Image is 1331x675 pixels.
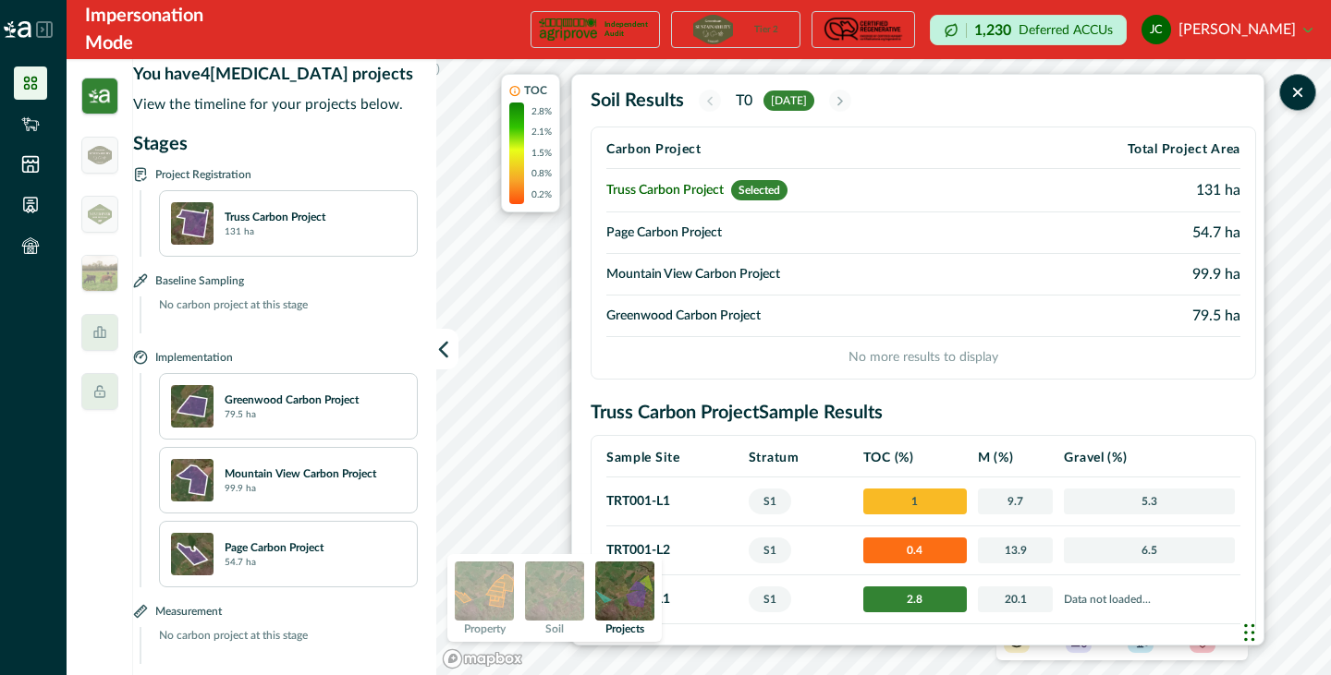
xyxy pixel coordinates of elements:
[133,130,418,158] p: Stages
[822,15,905,44] img: certification logo
[1142,7,1313,52] button: justin costello[PERSON_NAME]
[997,254,1240,295] td: 99.9 ha
[1064,590,1235,609] p: Data not loaded...
[749,586,791,612] span: S1
[225,482,256,496] p: 99.9 ha
[539,15,597,44] img: certification logo
[155,602,222,620] p: Measurement
[743,440,858,477] th: Stratum
[863,488,967,514] span: 1
[736,90,752,112] p: T0
[606,337,1240,368] p: No more results to display
[997,131,1240,169] th: Total Project Area
[531,126,552,139] p: 2.1%
[974,23,1011,38] p: 1,230
[997,295,1240,337] td: 79.5 ha
[606,575,743,624] td: TRT002 - L1
[1239,586,1331,675] iframe: Chat Widget
[978,537,1054,563] span: 13.9
[1244,605,1255,660] div: Drag
[155,165,251,183] p: Project Registration
[531,147,552,161] p: 1.5%
[133,94,425,115] p: View the timeline for your projects below.
[606,254,997,295] td: Mountain View Carbon Project
[606,440,743,477] th: Sample Site
[606,295,997,337] td: Greenwood Carbon Project
[171,459,214,501] img: xk8cwYAAAAGSURBVAMAwkP5u4E3TooAAAAASUVORK5CYII=
[464,623,506,634] p: Property
[81,255,118,292] img: insight_readygraze-175b0a17.jpg
[148,296,418,333] p: No carbon project at this stage
[749,537,791,563] span: S1
[595,561,654,621] img: projects preview
[731,180,788,200] span: Selected
[225,539,324,556] p: Page Carbon Project
[606,526,743,575] td: TRT001 - L2
[997,169,1240,212] td: 131 ha
[604,20,652,39] p: Independent Audit
[225,465,376,482] p: Mountain View Carbon Project
[1058,440,1240,477] th: Gravel (%)
[863,537,967,563] span: 0.4
[225,408,256,422] p: 79.5 ha
[606,212,997,254] td: Page Carbon Project
[749,488,791,514] span: S1
[171,385,214,428] img: hTXmkwAAAAZJREFUAwAG0y3+Zuk6LwAAAABJRU5ErkJggg==
[531,167,552,181] p: 0.8%
[591,90,684,112] h2: Soil Results
[455,561,514,621] img: property preview
[606,624,743,673] td: TRT002 - L2
[545,623,564,634] p: Soil
[531,105,552,119] p: 2.8%
[754,25,778,34] p: Tier 2
[436,59,1331,675] canvas: Map
[525,561,584,621] img: soil preview
[693,15,732,44] img: certification logo
[606,477,743,526] td: TRT001 - L1
[225,392,359,408] p: Greenwood Carbon Project
[148,627,418,664] p: No carbon project at this stage
[171,533,214,575] img: xdjFSQAAAAGSURBVAMAyJHkuujsEzoAAAAASUVORK5CYII=
[155,271,244,289] p: Baseline Sampling
[171,202,214,245] img: nllRNgAAAAZJREFUAwCg2f6oK2ObPQAAAABJRU5ErkJggg==
[1019,23,1113,37] p: Deferred ACCUs
[524,82,547,99] p: TOC
[591,402,1256,424] h2: Truss Carbon Project Sample Results
[81,78,118,115] img: insight_carbon-39e2b7a3.png
[978,488,1054,514] span: 9.7
[88,146,112,164] img: greenham_logo-5a2340bd.png
[606,131,997,169] th: Carbon Project
[997,212,1240,254] td: 54.7 ha
[133,66,425,83] p: You have 4 [MEDICAL_DATA] projects
[605,623,644,634] p: Projects
[155,348,233,366] p: Implementation
[972,440,1059,477] th: M (%)
[531,188,552,202] p: 0.2%
[225,225,254,239] p: 131 ha
[88,204,112,223] img: greenham_never_ever-a684a177.png
[85,2,229,57] div: Impersonation Mode
[225,556,256,570] p: 54.7 ha
[1064,537,1235,563] span: 6.5
[763,90,814,111] span: [DATE]
[863,586,967,612] span: 2.8
[442,648,523,669] a: Mapbox logo
[225,209,325,225] p: Truss Carbon Project
[4,21,31,38] img: Logo
[1064,488,1235,514] span: 5.3
[978,586,1054,612] span: 20.1
[606,169,997,212] td: Truss Carbon Project
[858,440,972,477] th: TOC (%)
